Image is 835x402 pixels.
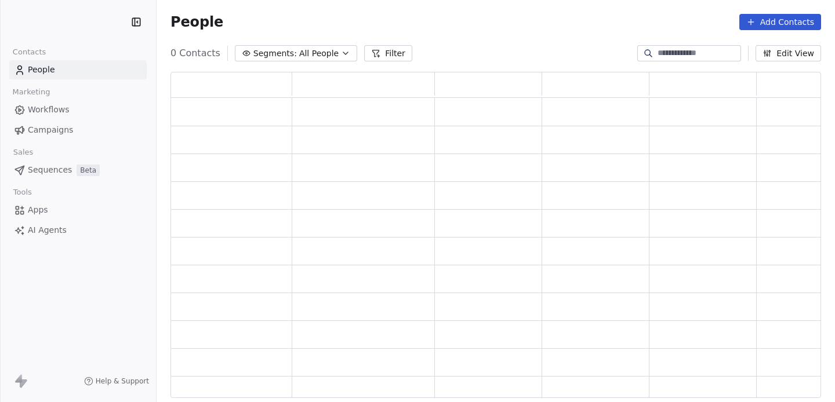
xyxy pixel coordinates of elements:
span: Workflows [28,104,70,116]
span: Apps [28,204,48,216]
button: Filter [364,45,412,61]
button: Edit View [756,45,821,61]
a: Workflows [9,100,147,119]
span: Marketing [8,83,55,101]
span: Tools [8,184,37,201]
a: Campaigns [9,120,147,140]
span: Sales [8,144,38,161]
a: AI Agents [9,221,147,240]
span: Help & Support [96,377,149,386]
span: People [28,64,55,76]
span: Contacts [8,43,51,61]
button: Add Contacts [739,14,821,30]
span: Campaigns [28,124,73,136]
a: Help & Support [84,377,149,386]
span: 0 Contacts [170,46,220,60]
span: All People [299,47,339,60]
span: People [170,13,223,31]
span: Beta [77,165,100,176]
a: SequencesBeta [9,160,147,180]
a: Apps [9,200,147,220]
a: People [9,60,147,79]
span: Sequences [28,164,72,176]
span: AI Agents [28,224,67,236]
span: Segments: [253,47,297,60]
